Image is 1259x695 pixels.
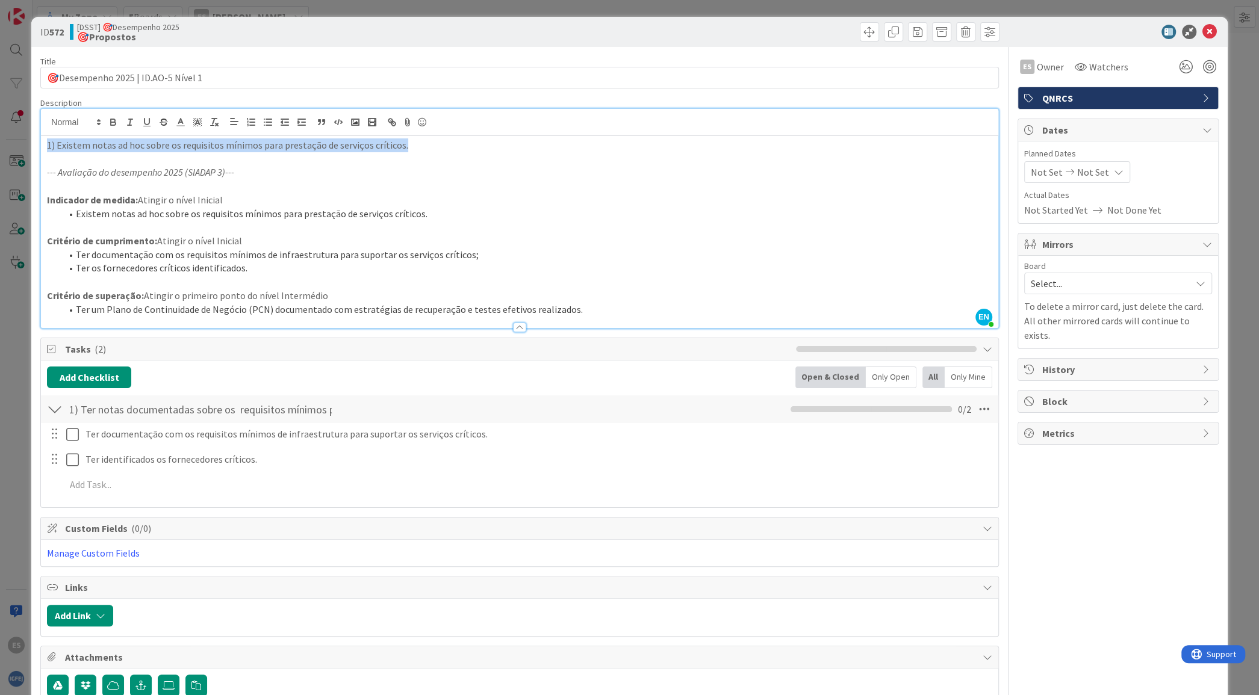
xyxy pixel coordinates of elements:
p: To delete a mirror card, just delete the card. All other mirrored cards will continue to exists. [1024,299,1212,342]
b: 572 [49,26,64,38]
strong: Indicador de medida: [47,194,138,206]
span: Tasks [65,342,789,356]
span: Description [40,97,82,108]
label: Title [40,56,56,67]
p: Ter identificados os fornecedores críticos. [85,453,990,466]
li: Existem notas ad hoc sobre os requisitos mínimos para prestação de serviços críticos. [61,207,992,221]
span: 0 / 2 [958,402,971,416]
p: Atingir o primeiro ponto do nível Intermédio [47,289,992,303]
li: Ter os fornecedores críticos identificados. [61,261,992,275]
span: Custom Fields [65,521,976,536]
span: Attachments [65,650,976,664]
span: History [1042,362,1196,377]
p: Atingir o nível Inicial [47,234,992,248]
span: Metrics [1042,426,1196,440]
span: Support [25,2,55,16]
span: Links [65,580,976,595]
p: Atingir o nível Inicial [47,193,992,207]
b: 🎯Propostos [77,32,179,42]
em: --- Avaliação do desempenho 2025 (SIADAP 3)--- [47,166,234,178]
span: Block [1042,394,1196,409]
span: Planned Dates [1024,147,1212,160]
li: Ter um Plano de Continuidade de Negócio (PCN) documentado com estratégias de recuperação e testes... [61,303,992,317]
span: Board [1024,262,1046,270]
span: QNRCS [1042,91,1196,105]
button: Add Checklist [47,366,131,388]
li: Ter documentação com os requisitos mínimos de infraestrutura para suportar os serviços críticos; [61,248,992,262]
span: Actual Dates [1024,189,1212,202]
span: Watchers [1089,60,1128,74]
strong: Critério de superação: [47,289,144,301]
span: Not Started Yet [1024,203,1088,217]
span: Not Set [1077,165,1109,179]
span: Select... [1031,275,1185,292]
div: Only Mine [945,366,992,388]
input: type card name here... [40,67,998,88]
div: ES [1020,60,1034,74]
span: [DSST] 🎯Desempenho 2025 [77,22,179,32]
span: Mirrors [1042,237,1196,252]
span: Not Set [1031,165,1063,179]
button: Add Link [47,605,113,626]
div: Only Open [866,366,916,388]
span: EN [975,309,992,326]
a: Manage Custom Fields [47,547,140,559]
input: Add Checklist... [65,398,336,420]
div: All [922,366,945,388]
span: Not Done Yet [1107,203,1161,217]
span: ( 2 ) [95,343,106,355]
span: ID [40,25,64,39]
p: 1) Existem notas ad hoc sobre os requisitos mínimos para prestação de serviços críticos. [47,138,992,152]
span: ( 0/0 ) [131,522,151,534]
strong: Critério de cumprimento: [47,235,157,247]
span: Owner [1037,60,1064,74]
p: Ter documentação com os requisitos mínimos de infraestrutura para suportar os serviços críticos. [85,427,990,441]
div: Open & Closed [795,366,866,388]
span: Dates [1042,123,1196,137]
